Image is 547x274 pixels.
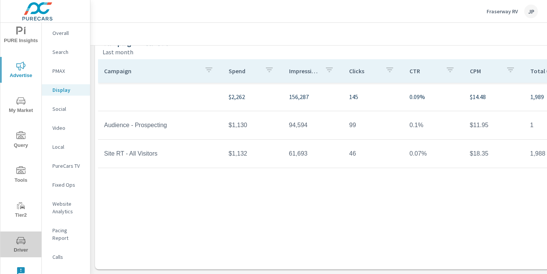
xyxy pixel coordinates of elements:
[3,201,39,220] span: Tier2
[42,122,90,134] div: Video
[223,116,283,135] td: $1,130
[52,86,84,94] p: Display
[349,67,379,75] p: Clicks
[289,92,337,101] p: 156,287
[52,124,84,132] p: Video
[3,96,39,115] span: My Market
[524,5,538,18] div: JP
[42,141,90,153] div: Local
[409,67,439,75] p: CTR
[464,144,524,163] td: $18.35
[3,166,39,185] span: Tools
[3,131,39,150] span: Query
[470,67,500,75] p: CPM
[52,67,84,75] p: PMAX
[464,116,524,135] td: $11.95
[42,198,90,217] div: Website Analytics
[409,92,458,101] p: 0.09%
[42,103,90,115] div: Social
[283,144,343,163] td: 61,693
[42,251,90,263] div: Calls
[42,84,90,96] div: Display
[403,116,464,135] td: 0.1%
[42,160,90,172] div: PureCars TV
[470,92,518,101] p: $14.48
[104,67,198,75] p: Campaign
[343,144,403,163] td: 46
[42,65,90,77] div: PMAX
[3,27,39,45] span: PURE Insights
[42,46,90,58] div: Search
[52,162,84,170] p: PureCars TV
[349,92,397,101] p: 145
[52,181,84,189] p: Fixed Ops
[3,236,39,255] span: Driver
[3,61,39,80] span: Advertise
[283,116,343,135] td: 94,594
[52,227,84,242] p: Pacing Report
[487,8,518,15] p: Fraserway RV
[42,27,90,39] div: Overall
[42,225,90,244] div: Pacing Report
[229,67,259,75] p: Spend
[343,116,403,135] td: 99
[52,48,84,56] p: Search
[52,105,84,113] p: Social
[98,116,223,135] td: Audience - Prospecting
[52,143,84,151] p: Local
[42,179,90,191] div: Fixed Ops
[98,144,223,163] td: Site RT - All Visitors
[52,29,84,37] p: Overall
[229,92,277,101] p: $2,262
[289,67,319,75] p: Impressions
[103,47,133,57] p: Last month
[403,144,464,163] td: 0.07%
[52,200,84,215] p: Website Analytics
[223,144,283,163] td: $1,132
[52,253,84,261] p: Calls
